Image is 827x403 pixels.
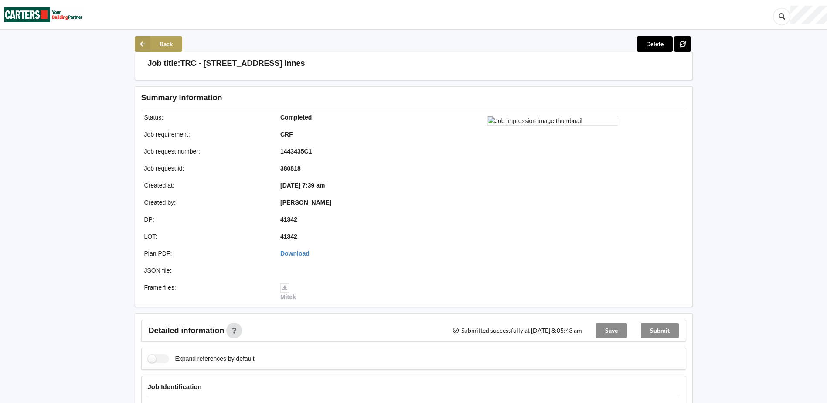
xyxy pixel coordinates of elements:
[135,36,182,52] button: Back
[180,58,305,68] h3: TRC - [STREET_ADDRESS] Innes
[790,6,827,24] div: User Profile
[148,354,255,363] label: Expand references by default
[280,284,296,301] a: Mitek
[280,165,301,172] b: 380818
[4,0,83,29] img: Carters
[148,383,680,391] h4: Job Identification
[138,164,275,173] div: Job request id :
[138,283,275,301] div: Frame files :
[280,216,297,223] b: 41342
[138,249,275,258] div: Plan PDF :
[138,130,275,139] div: Job requirement :
[280,199,331,206] b: [PERSON_NAME]
[280,250,310,257] a: Download
[138,266,275,275] div: JSON file :
[637,36,673,52] button: Delete
[452,328,582,334] span: Submitted successfully at [DATE] 8:05:43 am
[487,116,618,126] img: Job impression image thumbnail
[149,327,225,335] span: Detailed information
[280,131,293,138] b: CRF
[138,198,275,207] div: Created by :
[280,114,312,121] b: Completed
[138,181,275,190] div: Created at :
[280,182,325,189] b: [DATE] 7:39 am
[138,147,275,156] div: Job request number :
[280,233,297,240] b: 41342
[141,93,547,103] h3: Summary information
[138,215,275,224] div: DP :
[280,148,312,155] b: 1443435C1
[138,113,275,122] div: Status :
[148,58,180,68] h3: Job title:
[138,232,275,241] div: LOT :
